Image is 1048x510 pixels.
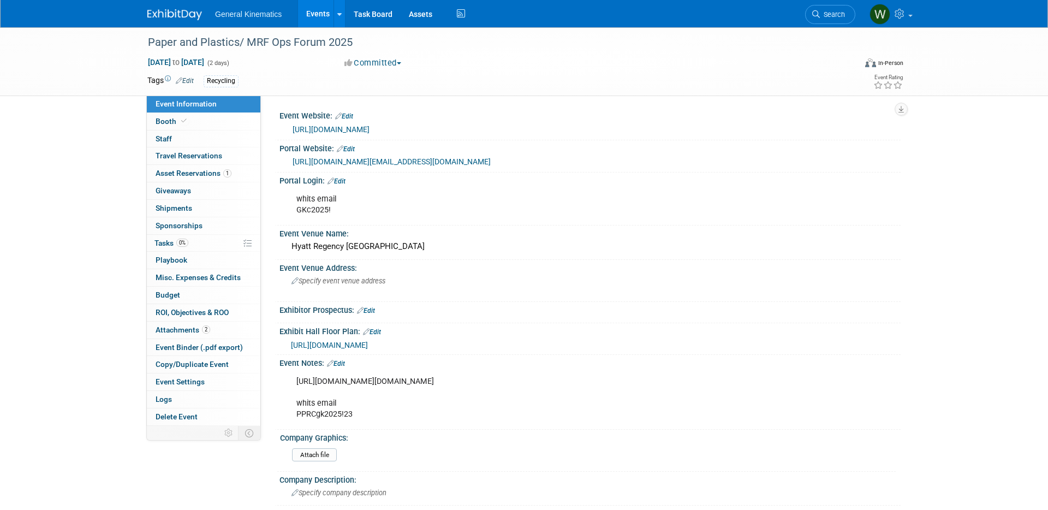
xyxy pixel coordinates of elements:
[820,10,845,19] span: Search
[870,4,890,25] img: Whitney Swanson
[280,430,896,443] div: Company Graphics:
[147,304,260,321] a: ROI, Objectives & ROO
[147,57,205,67] span: [DATE] [DATE]
[147,339,260,356] a: Event Binder (.pdf export)
[147,269,260,286] a: Misc. Expenses & Credits
[279,140,901,155] div: Portal Website:
[279,260,901,274] div: Event Venue Address:
[279,108,901,122] div: Event Website:
[291,489,386,497] span: Specify company description
[156,377,205,386] span: Event Settings
[293,125,370,134] a: [URL][DOMAIN_NAME]
[223,169,231,177] span: 1
[147,356,260,373] a: Copy/Duplicate Event
[147,200,260,217] a: Shipments
[791,57,903,73] div: Event Format
[171,58,181,67] span: to
[357,307,375,315] a: Edit
[156,308,229,317] span: ROI, Objectives & ROO
[363,328,381,336] a: Edit
[147,373,260,390] a: Event Settings
[288,238,892,255] div: Hyatt Regency [GEOGRAPHIC_DATA]
[147,165,260,182] a: Asset Reservations1
[327,360,345,367] a: Edit
[219,426,239,440] td: Personalize Event Tab Strip
[147,235,260,252] a: Tasks0%
[279,226,901,239] div: Event Venue Name:
[147,322,260,339] a: Attachments2
[156,99,217,108] span: Event Information
[865,58,876,67] img: Format-Inperson.png
[291,277,385,285] span: Specify event venue address
[335,112,353,120] a: Edit
[147,113,260,130] a: Booth
[176,239,188,247] span: 0%
[156,290,180,299] span: Budget
[239,426,261,440] td: Toggle Event Tabs
[176,77,194,85] a: Edit
[156,256,187,264] span: Playbook
[147,182,260,199] a: Giveaways
[156,221,203,230] span: Sponsorships
[156,412,198,421] span: Delete Event
[206,60,229,67] span: (2 days)
[156,360,229,369] span: Copy/Duplicate Event
[144,33,839,52] div: Paper and Plastics/ MRF Ops Forum 2025
[147,217,260,234] a: Sponsorships
[202,325,210,334] span: 2
[147,131,260,147] a: Staff
[147,75,194,87] td: Tags
[279,173,901,187] div: Portal Login:
[204,75,239,87] div: Recycling
[156,395,172,404] span: Logs
[289,371,781,425] div: [URL][DOMAIN_NAME][DOMAIN_NAME] whits email PPRCgk2025!23
[147,252,260,269] a: Playbook
[327,177,346,185] a: Edit
[147,408,260,425] a: Delete Event
[156,273,241,282] span: Misc. Expenses & Credits
[878,59,903,67] div: In-Person
[279,355,901,369] div: Event Notes:
[156,186,191,195] span: Giveaways
[215,10,282,19] span: General Kinematics
[279,472,901,485] div: Company Description:
[147,391,260,408] a: Logs
[289,188,781,221] div: whits email GKc2025!
[279,302,901,316] div: Exhibitor Prospectus:
[147,96,260,112] a: Event Information
[156,117,189,126] span: Booth
[147,9,202,20] img: ExhibitDay
[873,75,903,80] div: Event Rating
[337,145,355,153] a: Edit
[341,57,406,69] button: Committed
[156,204,192,212] span: Shipments
[156,134,172,143] span: Staff
[279,323,901,337] div: Exhibit Hall Floor Plan:
[805,5,855,24] a: Search
[181,118,187,124] i: Booth reservation complete
[156,151,222,160] span: Travel Reservations
[154,239,188,247] span: Tasks
[293,157,491,166] a: [URL][DOMAIN_NAME][EMAIL_ADDRESS][DOMAIN_NAME]
[291,341,368,349] a: [URL][DOMAIN_NAME]
[156,325,210,334] span: Attachments
[156,169,231,177] span: Asset Reservations
[147,287,260,304] a: Budget
[156,343,243,352] span: Event Binder (.pdf export)
[147,147,260,164] a: Travel Reservations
